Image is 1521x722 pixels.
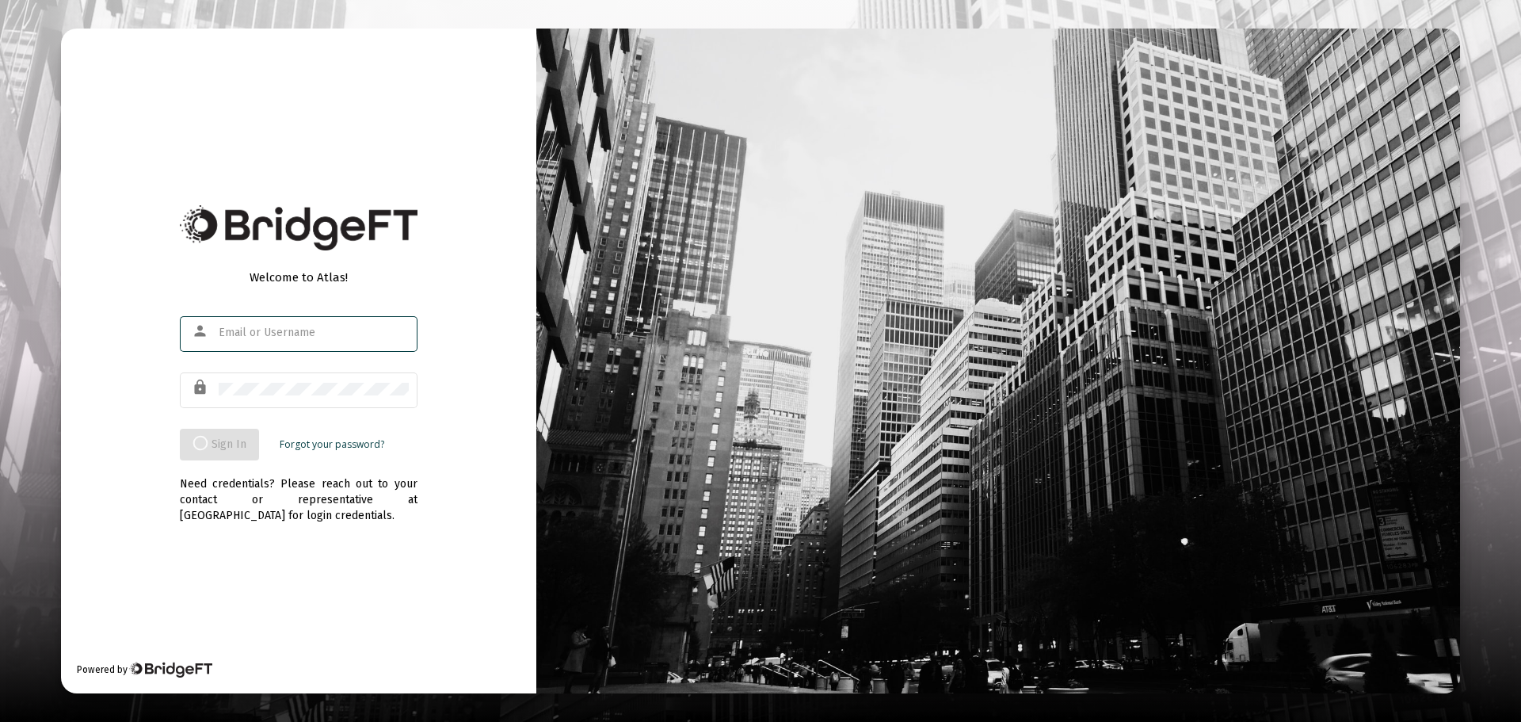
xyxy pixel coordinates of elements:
mat-icon: lock [192,378,211,397]
img: Bridge Financial Technology Logo [180,205,417,250]
mat-icon: person [192,322,211,341]
div: Need credentials? Please reach out to your contact or representative at [GEOGRAPHIC_DATA] for log... [180,460,417,524]
div: Welcome to Atlas! [180,269,417,285]
span: Sign In [193,437,246,451]
input: Email or Username [219,327,409,339]
img: Bridge Financial Technology Logo [129,662,212,678]
button: Sign In [180,429,259,460]
a: Forgot your password? [280,437,384,453]
div: Powered by [77,662,212,678]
